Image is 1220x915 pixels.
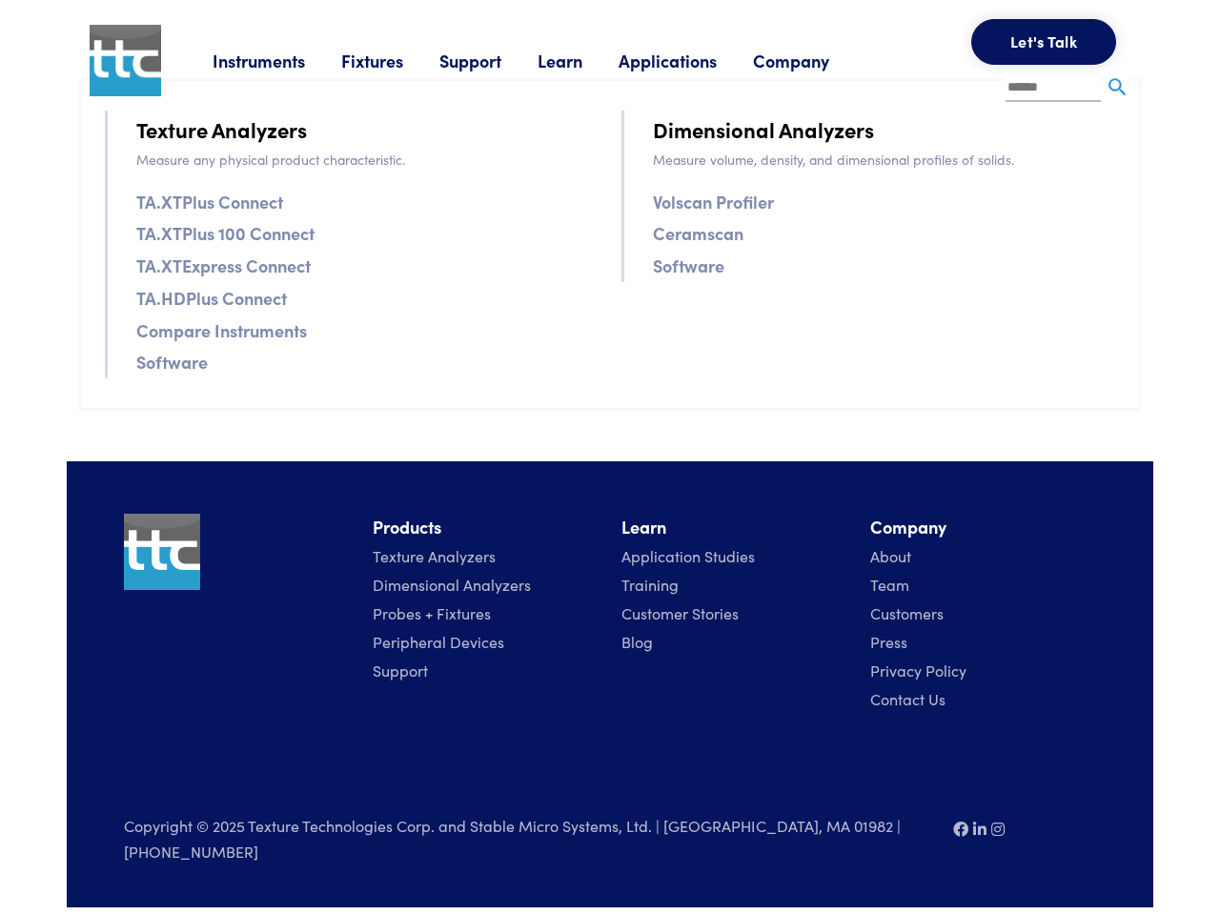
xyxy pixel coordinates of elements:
[136,316,307,344] a: Compare Instruments
[136,149,599,170] p: Measure any physical product characteristic.
[373,574,531,595] a: Dimensional Analyzers
[373,545,496,566] a: Texture Analyzers
[136,112,307,146] a: Texture Analyzers
[653,112,874,146] a: Dimensional Analyzers
[870,631,907,652] a: Press
[124,514,200,590] img: ttc_logo_1x1_v1.0.png
[870,688,945,709] a: Contact Us
[136,188,283,215] a: TA.XTPlus Connect
[373,514,599,541] li: Products
[136,284,287,312] a: TA.HDPlus Connect
[136,252,311,279] a: TA.XTExpress Connect
[373,660,428,681] a: Support
[213,49,341,72] a: Instruments
[619,49,753,72] a: Applications
[373,631,504,652] a: Peripheral Devices
[653,252,724,279] a: Software
[124,814,930,864] p: Copyright © 2025 Texture Technologies Corp. and Stable Micro Systems, Ltd. | [GEOGRAPHIC_DATA], M...
[971,19,1116,65] button: Let's Talk
[439,49,538,72] a: Support
[136,348,208,376] a: Software
[621,514,847,541] li: Learn
[870,660,966,681] a: Privacy Policy
[136,219,315,247] a: TA.XTPlus 100 Connect
[621,574,679,595] a: Training
[90,25,161,96] img: ttc_logo_1x1_v1.0.png
[373,602,491,623] a: Probes + Fixtures
[870,574,909,595] a: Team
[621,631,653,652] a: Blog
[653,149,1115,170] p: Measure volume, density, and dimensional profiles of solids.
[621,545,755,566] a: Application Studies
[653,188,774,215] a: Volscan Profiler
[621,602,739,623] a: Customer Stories
[653,219,743,247] a: Ceramscan
[870,545,911,566] a: About
[124,841,258,862] a: [PHONE_NUMBER]
[341,49,439,72] a: Fixtures
[870,602,944,623] a: Customers
[538,49,619,72] a: Learn
[753,49,865,72] a: Company
[870,514,1096,541] li: Company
